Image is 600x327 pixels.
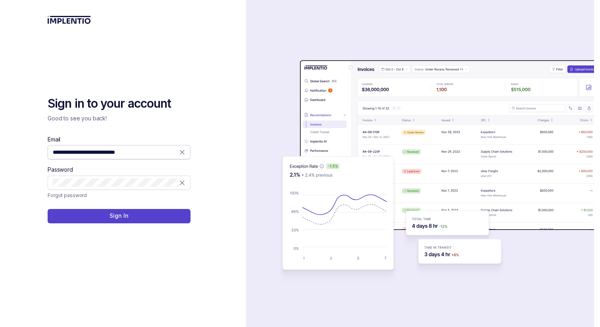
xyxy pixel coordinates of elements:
a: Link Forgot password [48,192,87,199]
p: Good to see you back! [48,114,190,122]
h2: Sign in to your account [48,96,190,112]
label: Email [48,135,60,143]
p: Sign In [110,212,128,220]
p: Forgot password [48,192,87,199]
label: Password [48,166,73,174]
button: Sign In [48,209,190,223]
img: logo [48,16,91,24]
